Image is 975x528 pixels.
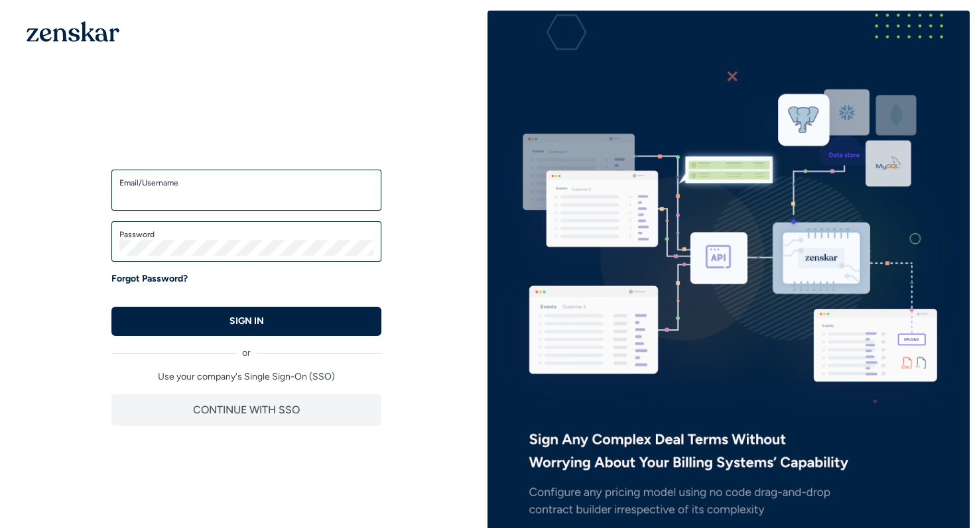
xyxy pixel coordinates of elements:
label: Email/Username [119,178,373,188]
p: SIGN IN [229,315,264,328]
a: Forgot Password? [111,272,188,286]
img: 1OGAJ2xQqyY4LXKgY66KYq0eOWRCkrZdAb3gUhuVAqdWPZE9SRJmCz+oDMSn4zDLXe31Ii730ItAGKgCKgCCgCikA4Av8PJUP... [27,21,119,42]
p: Use your company's Single Sign-On (SSO) [111,370,381,384]
button: SIGN IN [111,307,381,336]
label: Password [119,229,373,240]
div: or [111,336,381,360]
button: CONTINUE WITH SSO [111,394,381,426]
